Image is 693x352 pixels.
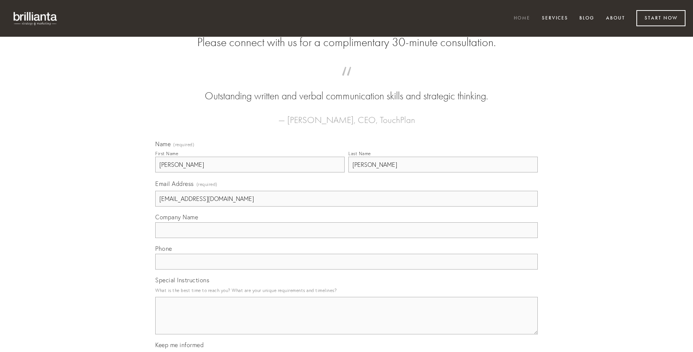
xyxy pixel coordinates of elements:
[7,7,64,29] img: brillianta - research, strategy, marketing
[509,12,535,25] a: Home
[155,213,198,221] span: Company Name
[155,151,178,156] div: First Name
[636,10,685,26] a: Start Now
[574,12,599,25] a: Blog
[155,285,538,295] p: What is the best time to reach you? What are your unique requirements and timelines?
[155,140,171,148] span: Name
[155,276,209,284] span: Special Instructions
[155,245,172,252] span: Phone
[601,12,630,25] a: About
[173,142,194,147] span: (required)
[167,103,526,127] figcaption: — [PERSON_NAME], CEO, TouchPlan
[155,341,204,349] span: Keep me informed
[167,74,526,89] span: “
[155,35,538,49] h2: Please connect with us for a complimentary 30-minute consultation.
[155,180,194,187] span: Email Address
[167,74,526,103] blockquote: Outstanding written and verbal communication skills and strategic thinking.
[537,12,573,25] a: Services
[196,179,217,189] span: (required)
[348,151,371,156] div: Last Name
